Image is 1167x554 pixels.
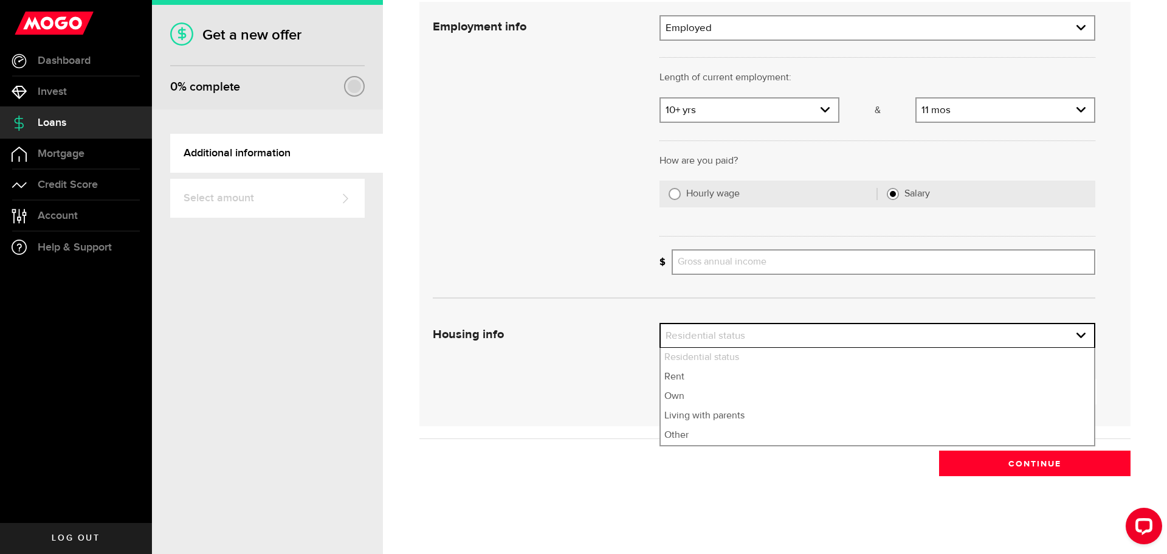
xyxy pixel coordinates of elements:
[170,134,383,173] a: Additional information
[659,71,1095,85] p: Length of current employment:
[661,324,1094,347] a: expand select
[661,387,1094,406] li: Own
[38,86,67,97] span: Invest
[661,406,1094,426] li: Living with parents
[170,179,365,218] a: Select amount
[38,179,98,190] span: Credit Score
[686,188,877,200] label: Hourly wage
[38,210,78,221] span: Account
[661,367,1094,387] li: Rent
[917,99,1094,122] a: expand select
[887,188,899,200] input: Salary
[52,534,100,542] span: Log out
[1116,503,1167,554] iframe: LiveChat chat widget
[939,451,1131,476] button: Continue
[661,99,838,122] a: expand select
[38,242,112,253] span: Help & Support
[170,80,177,94] span: 0
[661,348,1094,367] li: Residential status
[38,148,84,159] span: Mortgage
[170,76,240,98] div: % complete
[38,117,66,128] span: Loans
[659,154,1095,168] p: How are you paid?
[433,328,504,341] strong: Housing info
[904,188,1086,200] label: Salary
[170,26,365,44] h1: Get a new offer
[839,103,915,118] p: &
[38,55,91,66] span: Dashboard
[661,426,1094,445] li: Other
[433,21,526,33] strong: Employment info
[661,16,1094,40] a: expand select
[669,188,681,200] input: Hourly wage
